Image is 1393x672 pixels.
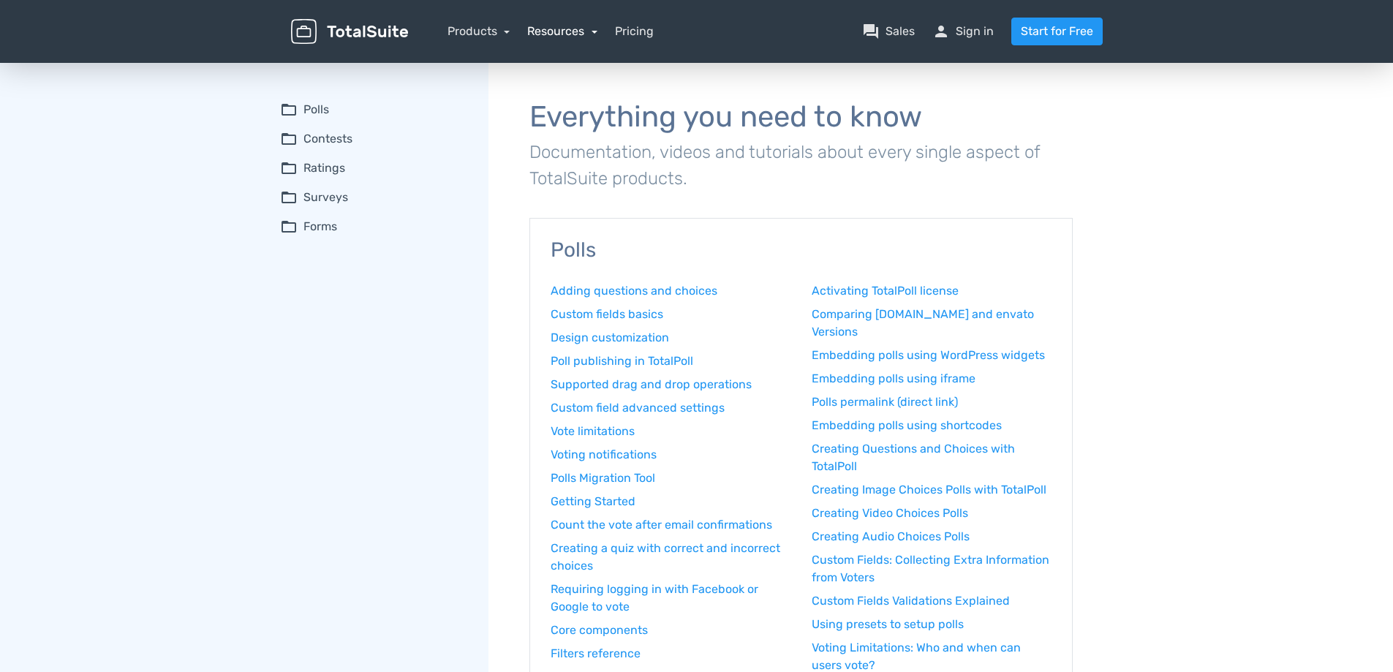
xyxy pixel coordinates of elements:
a: Filters reference [551,645,790,662]
span: folder_open [280,130,298,148]
span: person [932,23,950,40]
summary: folder_openRatings [280,159,468,177]
a: Creating Image Choices Polls with TotalPoll [812,481,1052,499]
span: folder_open [280,218,298,235]
a: Pricing [615,23,654,40]
span: question_answer [862,23,880,40]
a: Activating TotalPoll license [812,282,1052,300]
a: question_answerSales [862,23,915,40]
a: Count the vote after email confirmations [551,516,790,534]
a: personSign in [932,23,994,40]
a: Using presets to setup polls [812,616,1052,633]
a: Vote limitations [551,423,790,440]
a: Start for Free [1011,18,1103,45]
a: Custom field advanced settings [551,399,790,417]
a: Embedding polls using iframe [812,370,1052,388]
a: Creating Video Choices Polls [812,505,1052,522]
a: Embedding polls using shortcodes [812,417,1052,434]
a: Polls permalink (direct link) [812,393,1052,411]
a: Comparing [DOMAIN_NAME] and envato Versions [812,306,1052,341]
a: Creating Questions and Choices with TotalPoll [812,440,1052,475]
a: Custom Fields: Collecting Extra Information from Voters [812,551,1052,586]
p: Documentation, videos and tutorials about every single aspect of TotalSuite products. [529,139,1073,192]
a: Products [448,24,510,38]
a: Getting Started [551,493,790,510]
a: Embedding polls using WordPress widgets [812,347,1052,364]
a: Adding questions and choices [551,282,790,300]
a: Resources [527,24,597,38]
span: folder_open [280,101,298,118]
summary: folder_openForms [280,218,468,235]
a: Design customization [551,329,790,347]
img: TotalSuite for WordPress [291,19,408,45]
a: Creating Audio Choices Polls [812,528,1052,545]
h1: Everything you need to know [529,101,1073,133]
a: Custom fields basics [551,306,790,323]
a: Creating a quiz with correct and incorrect choices [551,540,790,575]
a: Voting notifications [551,446,790,464]
a: Poll publishing in TotalPoll [551,352,790,370]
a: Core components [551,622,790,639]
summary: folder_openSurveys [280,189,468,206]
h3: Polls [551,239,1052,262]
a: Requiring logging in with Facebook or Google to vote [551,581,790,616]
span: folder_open [280,159,298,177]
span: folder_open [280,189,298,206]
summary: folder_openContests [280,130,468,148]
a: Supported drag and drop operations [551,376,790,393]
a: Custom Fields Validations Explained [812,592,1052,610]
summary: folder_openPolls [280,101,468,118]
a: Polls Migration Tool [551,469,790,487]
